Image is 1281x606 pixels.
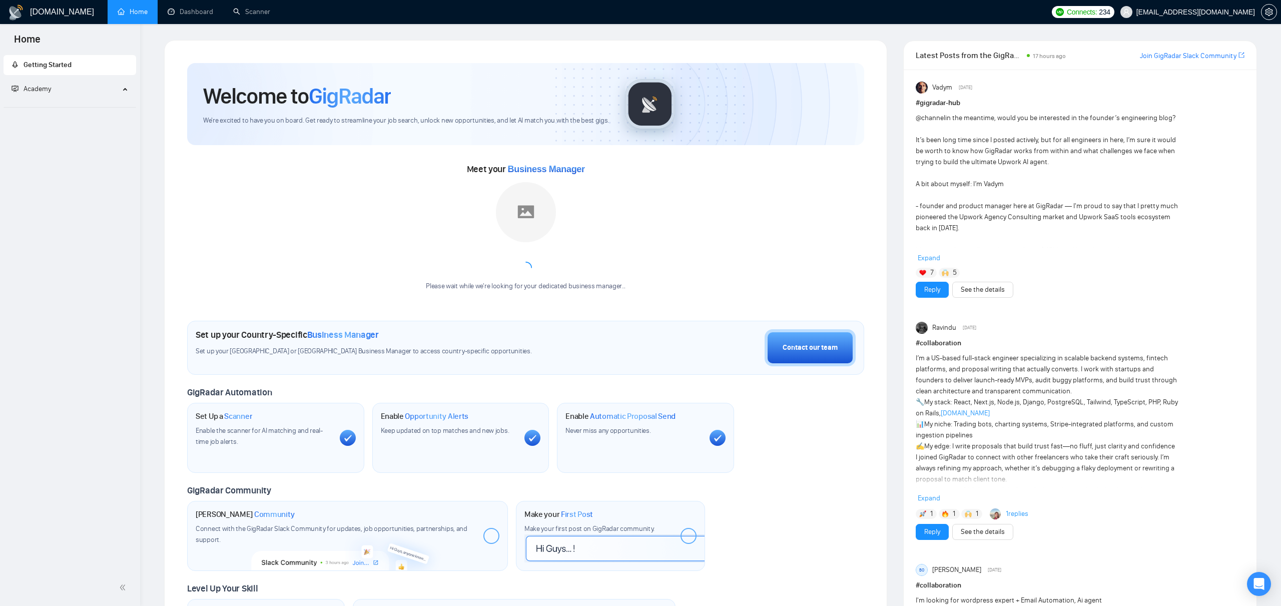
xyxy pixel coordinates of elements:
h1: Set Up a [196,411,252,421]
img: 🙌 [965,510,972,517]
span: Expand [918,494,940,502]
h1: Enable [565,411,676,421]
img: Ravindu [916,322,928,334]
span: fund-projection-screen [12,85,19,92]
h1: Make your [524,509,593,519]
span: Expand [918,254,940,262]
span: Community [254,509,295,519]
h1: # gigradar-hub [916,98,1244,109]
span: export [1238,51,1244,59]
button: setting [1261,4,1277,20]
img: upwork-logo.png [1056,8,1064,16]
span: 📊 [916,420,924,428]
img: Vadym [916,82,928,94]
span: Meet your [467,164,585,175]
img: 🙌 [942,269,949,276]
span: Never miss any opportunities. [565,426,651,435]
span: Set up your [GEOGRAPHIC_DATA] or [GEOGRAPHIC_DATA] Business Manager to access country-specific op... [196,347,592,356]
span: Business Manager [508,164,585,174]
a: Join GigRadar Slack Community [1140,51,1236,62]
span: [PERSON_NAME] [932,564,981,575]
img: ❤️ [919,269,926,276]
img: 🚀 [919,510,926,517]
img: 🔥 [942,510,949,517]
li: Academy Homepage [4,103,136,110]
span: [DATE] [959,83,972,92]
a: Reply [924,284,940,295]
div: Open Intercom Messenger [1247,572,1271,596]
div: BO [916,564,927,575]
span: First Post [561,509,593,519]
div: in the meantime, would you be interested in the founder’s engineering blog? It’s been long time s... [916,113,1178,333]
button: See the details [952,524,1013,540]
span: setting [1261,8,1276,16]
a: searchScanner [233,8,270,16]
img: placeholder.png [496,182,556,242]
span: 17 hours ago [1033,53,1066,60]
a: dashboardDashboard [168,8,213,16]
span: ✍️ [916,442,924,450]
span: Opportunity Alerts [405,411,468,421]
span: Keep updated on top matches and new jobs. [381,426,509,435]
span: GigRadar [309,83,391,110]
h1: Enable [381,411,469,421]
span: Enable the scanner for AI matching and real-time job alerts. [196,426,323,446]
span: 7 [930,268,934,278]
div: I’m a US-based full-stack engineer specializing in scalable backend systems, fintech platforms, a... [916,353,1178,507]
a: See the details [961,284,1005,295]
span: Ravindu [932,322,956,333]
span: Connect with the GigRadar Slack Community for updates, job opportunities, partnerships, and support. [196,524,467,544]
span: Automatic Proposal Send [590,411,676,421]
a: 1replies [1006,509,1028,519]
span: rocket [12,61,19,68]
a: export [1238,51,1244,60]
a: See the details [961,526,1005,537]
h1: Welcome to [203,83,391,110]
span: 1 [976,509,978,519]
span: Getting Started [24,61,72,69]
button: Reply [916,282,949,298]
span: loading [520,262,532,274]
span: We're excited to have you on board. Get ready to streamline your job search, unlock new opportuni... [203,116,609,126]
button: Reply [916,524,949,540]
button: Contact our team [765,329,856,366]
a: [DOMAIN_NAME] [941,409,990,417]
div: Please wait while we're looking for your dedicated business manager... [420,282,631,291]
span: 1 [953,509,955,519]
span: Vadym [932,82,952,93]
h1: Set up your Country-Specific [196,329,379,340]
span: Level Up Your Skill [187,583,258,594]
li: Getting Started [4,55,136,75]
span: GigRadar Automation [187,387,272,398]
span: GigRadar Community [187,485,271,496]
span: @channel [916,114,945,122]
span: 1 [930,509,933,519]
a: homeHome [118,8,148,16]
img: gigradar-logo.png [625,79,675,129]
h1: [PERSON_NAME] [196,509,295,519]
h1: # collaboration [916,580,1244,591]
span: [DATE] [988,565,1001,574]
h1: # collaboration [916,338,1244,349]
img: Joaquin Arcardini [990,508,1001,519]
span: Academy [12,85,51,93]
a: Reply [924,526,940,537]
span: Home [6,32,49,53]
img: slackcommunity-bg.png [252,525,443,571]
span: 234 [1099,7,1110,18]
span: Scanner [224,411,252,421]
span: Latest Posts from the GigRadar Community [916,49,1024,62]
span: Business Manager [307,329,379,340]
span: [DATE] [963,323,976,332]
span: 🔧 [916,398,924,406]
span: Make your first post on GigRadar community. [524,524,655,533]
span: 5 [953,268,957,278]
span: Connects: [1067,7,1097,18]
img: logo [8,5,24,21]
span: double-left [119,582,129,592]
div: Contact our team [783,342,838,353]
span: Academy [24,85,51,93]
a: setting [1261,8,1277,16]
button: See the details [952,282,1013,298]
span: user [1123,9,1130,16]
